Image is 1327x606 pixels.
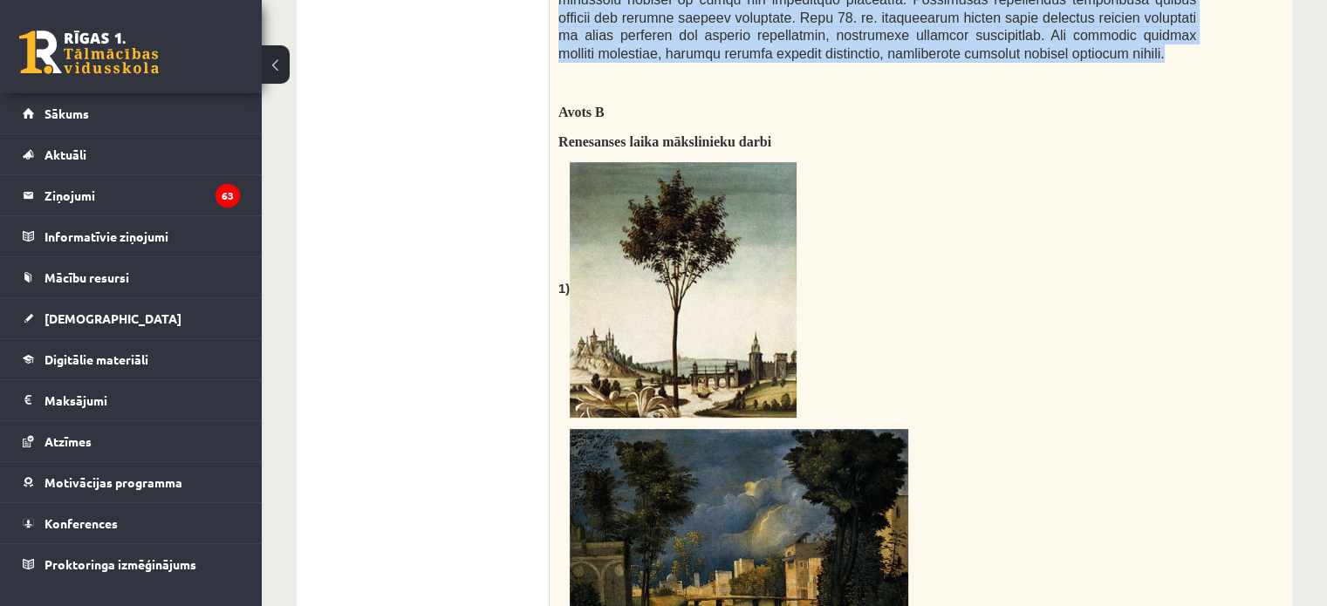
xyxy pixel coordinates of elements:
span: Digitālie materiāli [44,351,148,367]
a: Ziņojumi63 [23,175,240,215]
span: Motivācijas programma [44,474,182,490]
img: Z [570,162,797,418]
a: Atzīmes [23,421,240,461]
span: Aktuāli [44,146,86,162]
a: Sākums [23,93,240,133]
a: Rīgas 1. Tālmācības vidusskola [19,31,159,74]
a: Proktoringa izmēģinājums [23,544,240,584]
a: Mācību resursi [23,257,240,297]
a: Aktuāli [23,134,240,174]
a: Konferences [23,503,240,543]
span: Mācību resursi [44,269,129,285]
i: 63 [215,184,240,208]
b: 1) [558,282,570,296]
span: Avots B [558,105,605,119]
span: Renesanses laika mākslinieku darbi [558,134,771,149]
body: Визуальный текстовый редактор, wiswyg-editor-user-answer-47024951374840 [17,17,706,36]
legend: Informatīvie ziņojumi [44,216,240,256]
span: Konferences [44,515,118,531]
a: Motivācijas programma [23,462,240,502]
span: Proktoringa izmēģinājums [44,556,196,572]
a: Informatīvie ziņojumi [23,216,240,256]
span: Sākums [44,106,89,121]
span: Atzīmes [44,433,92,449]
legend: Maksājumi [44,380,240,420]
a: Maksājumi [23,380,240,420]
a: [DEMOGRAPHIC_DATA] [23,298,240,338]
legend: Ziņojumi [44,175,240,215]
span: [DEMOGRAPHIC_DATA] [44,310,181,326]
a: Digitālie materiāli [23,339,240,379]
